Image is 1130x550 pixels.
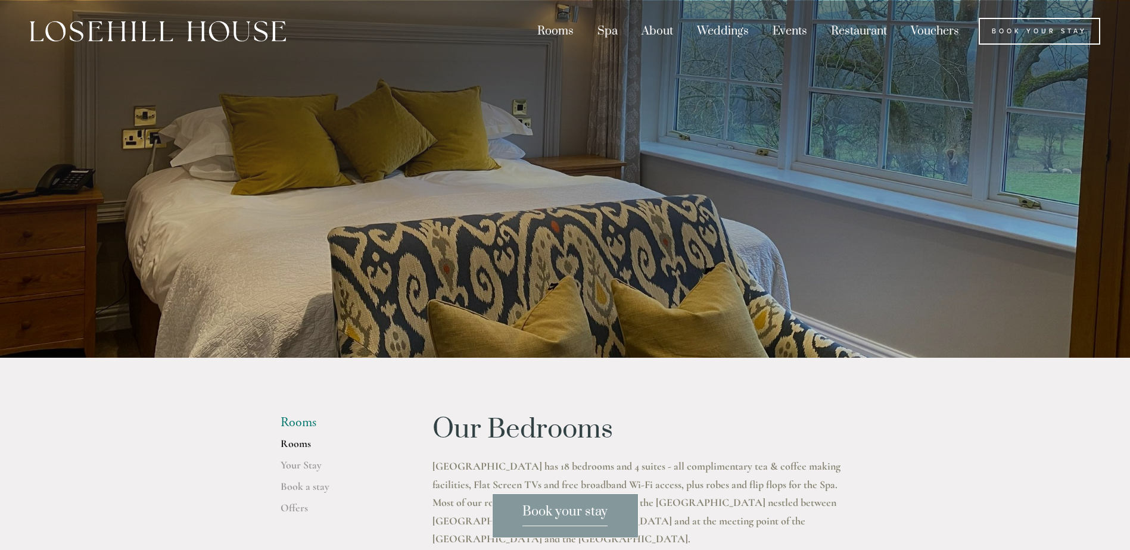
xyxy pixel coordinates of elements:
[432,457,850,548] p: [GEOGRAPHIC_DATA] has 18 bedrooms and 4 suites - all complimentary tea & coffee making facilities...
[432,415,850,445] h1: Our Bedrooms
[686,18,759,45] div: Weddings
[522,504,608,526] span: Book your stay
[979,18,1100,45] a: Book Your Stay
[281,437,394,458] a: Rooms
[762,18,818,45] div: Events
[30,21,286,42] img: Losehill House
[631,18,684,45] div: About
[900,18,970,45] a: Vouchers
[281,458,394,480] a: Your Stay
[281,480,394,501] a: Book a stay
[492,493,639,538] a: Book your stay
[587,18,628,45] div: Spa
[527,18,584,45] div: Rooms
[281,415,394,430] li: Rooms
[820,18,898,45] div: Restaurant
